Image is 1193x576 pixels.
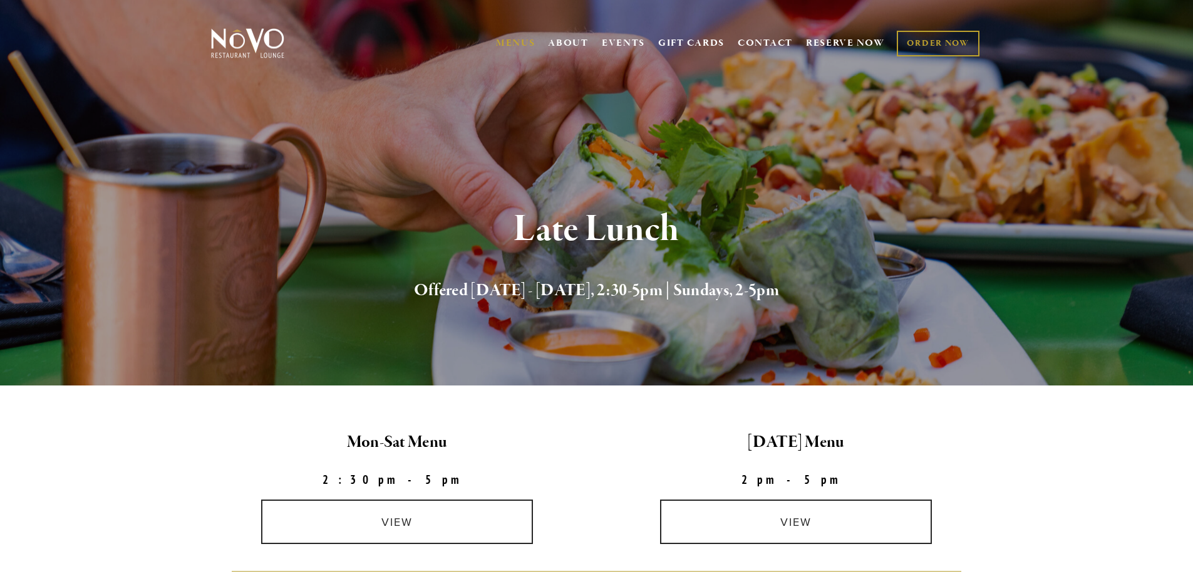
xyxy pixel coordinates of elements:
[806,31,885,55] a: RESERVE NOW
[897,31,979,56] a: ORDER NOW
[209,429,586,456] h2: Mon-Sat Menu
[602,37,645,50] a: EVENTS
[548,37,589,50] a: ABOUT
[660,500,932,544] a: view
[738,31,793,55] a: CONTACT
[607,429,985,456] h2: [DATE] Menu
[232,209,962,250] h1: Late Lunch
[209,28,287,59] img: Novo Restaurant &amp; Lounge
[658,31,725,55] a: GIFT CARDS
[496,37,535,50] a: MENUS
[323,472,472,487] strong: 2:30pm-5pm
[741,472,850,487] strong: 2pm-5pm
[232,278,962,304] h2: Offered [DATE] - [DATE], 2:30-5pm | Sundays, 2-5pm
[261,500,533,544] a: view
